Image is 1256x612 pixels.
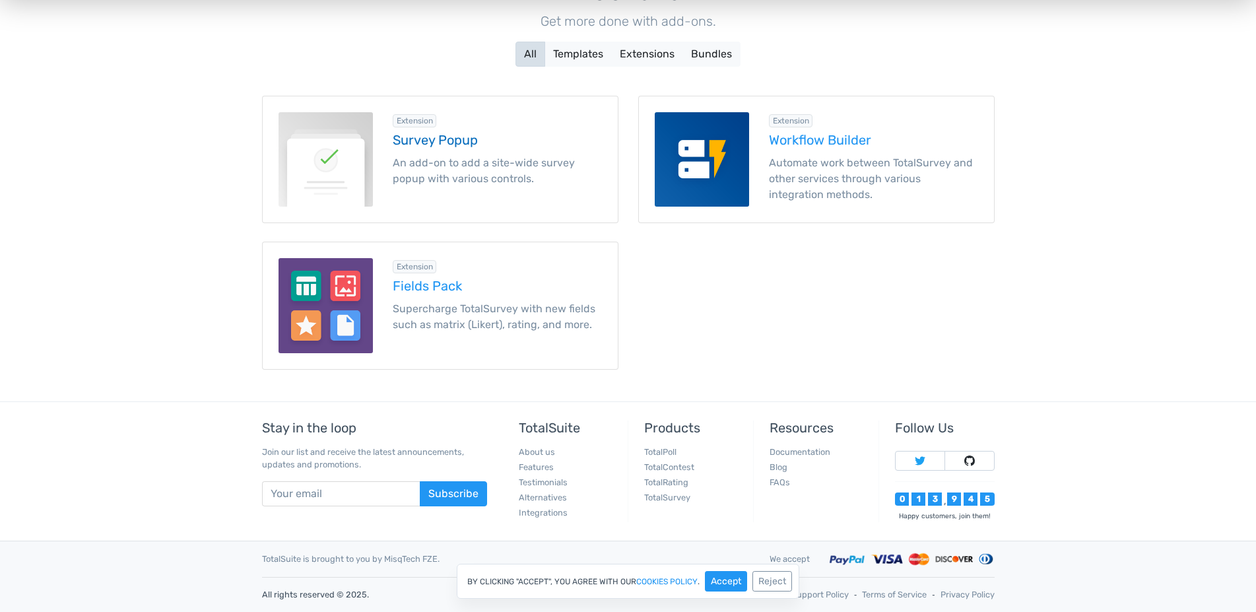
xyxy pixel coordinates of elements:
a: Survey Popup for TotalSurvey Extension Survey Popup An add-on to add a site-wide survey popup wit... [262,96,618,223]
a: Alternatives [519,493,567,502]
a: Documentation [770,447,830,457]
div: 3 [928,493,942,506]
h5: Follow Us [895,421,994,435]
img: Accepted payment methods [830,552,995,567]
button: Templates [545,42,612,67]
img: Survey Popup for TotalSurvey [279,112,373,207]
a: Testimonials [519,477,568,487]
p: An add-on to add a site-wide survey popup with various controls. [393,155,602,187]
a: Fields Pack for TotalSurvey Extension Fields Pack Supercharge TotalSurvey with new fields such as... [262,242,618,369]
button: Bundles [682,42,741,67]
a: TotalRating [644,477,688,487]
a: Features [519,462,554,472]
button: Extensions [611,42,683,67]
div: Happy customers, join them! [895,511,994,521]
div: Extension [393,260,437,273]
h5: Workflow Builder extension for TotalSurvey [769,133,978,147]
p: Supercharge TotalSurvey with new fields such as matrix (Likert), rating, and more. [393,301,602,333]
a: TotalContest [644,462,694,472]
div: Extension [769,114,813,127]
button: Subscribe [420,481,487,506]
img: Follow TotalSuite on Twitter [915,456,925,466]
img: Follow TotalSuite on Github [964,456,975,466]
h5: Fields Pack extension for TotalSurvey [393,279,602,293]
a: Workflow Builder for TotalSurvey Extension Workflow Builder Automate work between TotalSurvey and... [638,96,995,223]
h5: Resources [770,421,869,435]
button: Reject [752,571,792,592]
h5: Survey Popup extension for TotalSurvey [393,133,602,147]
a: TotalPoll [644,447,677,457]
h5: Products [644,421,743,435]
input: Your email [262,481,420,506]
h5: TotalSuite [519,421,618,435]
p: Get more done with add-ons. [262,11,995,31]
h5: Stay in the loop [262,421,487,435]
div: 5 [980,493,994,506]
a: Blog [770,462,787,472]
a: Integrations [519,508,568,518]
a: TotalSurvey [644,493,690,502]
div: , [942,498,947,506]
a: FAQs [770,477,790,487]
img: Workflow Builder for TotalSurvey [655,112,749,207]
button: Accept [705,571,747,592]
img: Fields Pack for TotalSurvey [279,258,373,353]
div: 0 [895,493,909,506]
div: We accept [760,553,820,565]
div: Extension [393,114,437,127]
p: Join our list and receive the latest announcements, updates and promotions. [262,446,487,471]
div: 9 [947,493,961,506]
div: 1 [911,493,925,506]
div: By clicking "Accept", you agree with our . [457,564,799,599]
button: All [515,42,545,67]
a: About us [519,447,555,457]
div: TotalSuite is brought to you by MisqTech FZE. [252,553,760,565]
div: 4 [964,493,977,506]
p: Automate work between TotalSurvey and other services through various integration methods. [769,155,978,203]
a: cookies policy [636,578,698,586]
